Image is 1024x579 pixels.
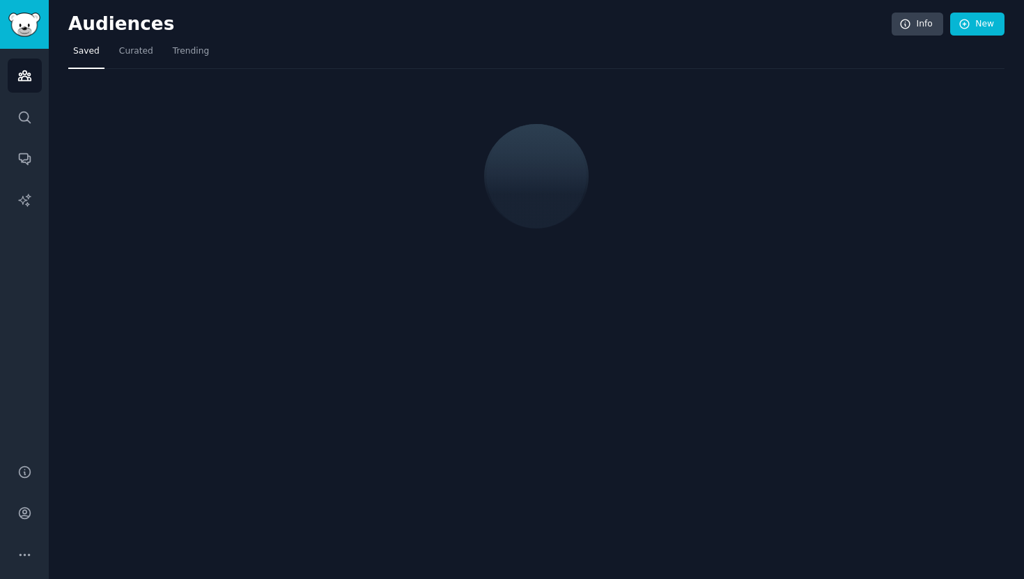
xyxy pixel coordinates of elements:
[73,45,100,58] span: Saved
[950,13,1004,36] a: New
[119,45,153,58] span: Curated
[114,40,158,69] a: Curated
[168,40,214,69] a: Trending
[68,40,104,69] a: Saved
[68,13,892,36] h2: Audiences
[892,13,943,36] a: Info
[8,13,40,37] img: GummySearch logo
[173,45,209,58] span: Trending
